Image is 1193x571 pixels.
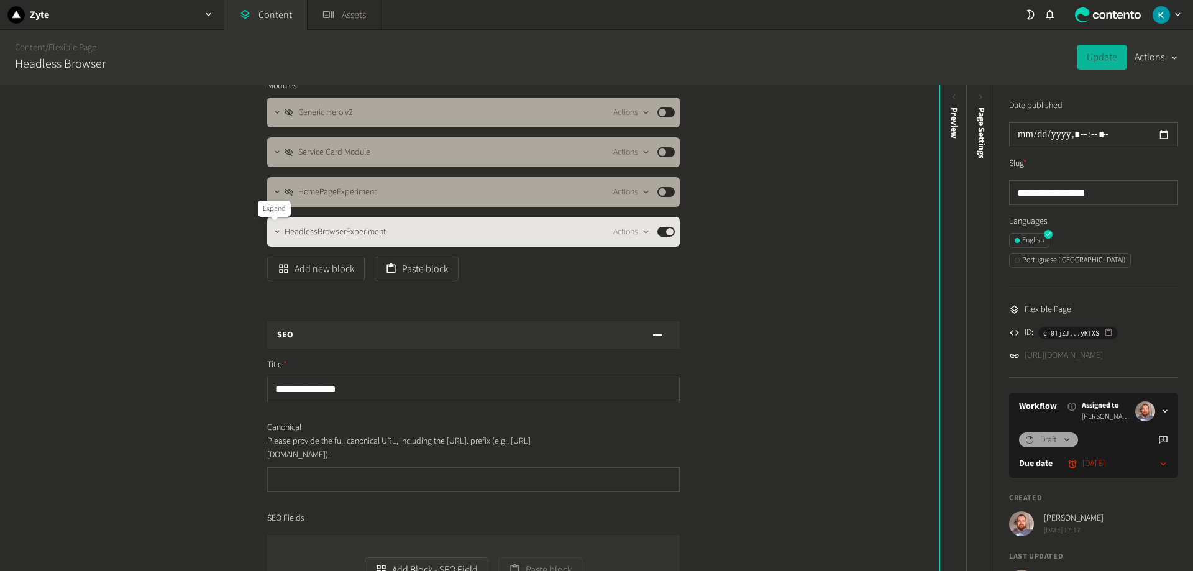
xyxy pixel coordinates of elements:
button: Actions [613,105,650,120]
button: Update [1077,45,1127,70]
span: HeadlessBrowserExperiment [285,226,386,239]
button: Actions [613,145,650,160]
span: c_01jZJ...yRTXS [1043,327,1099,339]
span: [PERSON_NAME] [1044,512,1104,525]
span: Modules [267,80,297,93]
div: English [1015,235,1044,246]
span: [PERSON_NAME] [1082,411,1130,423]
span: Service Card Module [298,146,370,159]
button: Actions [613,224,650,239]
a: Flexible Page [48,41,96,54]
div: Expand [258,201,291,217]
button: Actions [1135,45,1178,70]
div: Preview [948,107,961,139]
img: Zyte [7,6,25,24]
button: Actions [613,185,650,199]
button: Add new block [267,257,365,281]
span: Canonical [267,421,301,434]
label: Due date [1019,457,1053,470]
label: Languages [1009,215,1178,228]
h3: SEO [277,329,293,342]
span: HomePageExperiment [298,186,377,199]
span: Flexible Page [1025,303,1071,316]
span: [DATE] 17:17 [1044,525,1104,536]
img: Karlo Jedud [1153,6,1170,24]
span: SEO Fields [267,512,304,525]
span: / [45,41,48,54]
a: Workflow [1019,400,1057,413]
label: Date published [1009,99,1063,112]
button: Draft [1019,432,1078,447]
button: Paste block [375,257,459,281]
span: ID: [1025,326,1033,339]
img: Erik Galiana Farell [1135,401,1155,421]
span: Assigned to [1082,400,1130,411]
label: Slug [1009,157,1027,170]
img: Erik Galiana Farell [1009,511,1034,536]
h4: Last updated [1009,551,1178,562]
button: c_01jZJ...yRTXS [1038,327,1118,339]
button: Portuguese ([GEOGRAPHIC_DATA]) [1009,253,1131,268]
a: [URL][DOMAIN_NAME] [1025,349,1103,362]
h2: Zyte [30,7,49,22]
h4: Created [1009,493,1178,504]
span: Generic Hero v2 [298,106,353,119]
h2: Headless Browser [15,55,106,73]
a: Content [15,41,45,54]
div: Portuguese ([GEOGRAPHIC_DATA]) [1015,255,1125,266]
span: Draft [1040,434,1057,447]
span: Page Settings [975,107,988,158]
p: Please provide the full canonical URL, including the [URL]. prefix (e.g., [URL][DOMAIN_NAME]). [267,434,550,462]
button: English [1009,233,1049,248]
time: [DATE] [1082,457,1105,470]
span: Title [267,359,287,372]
